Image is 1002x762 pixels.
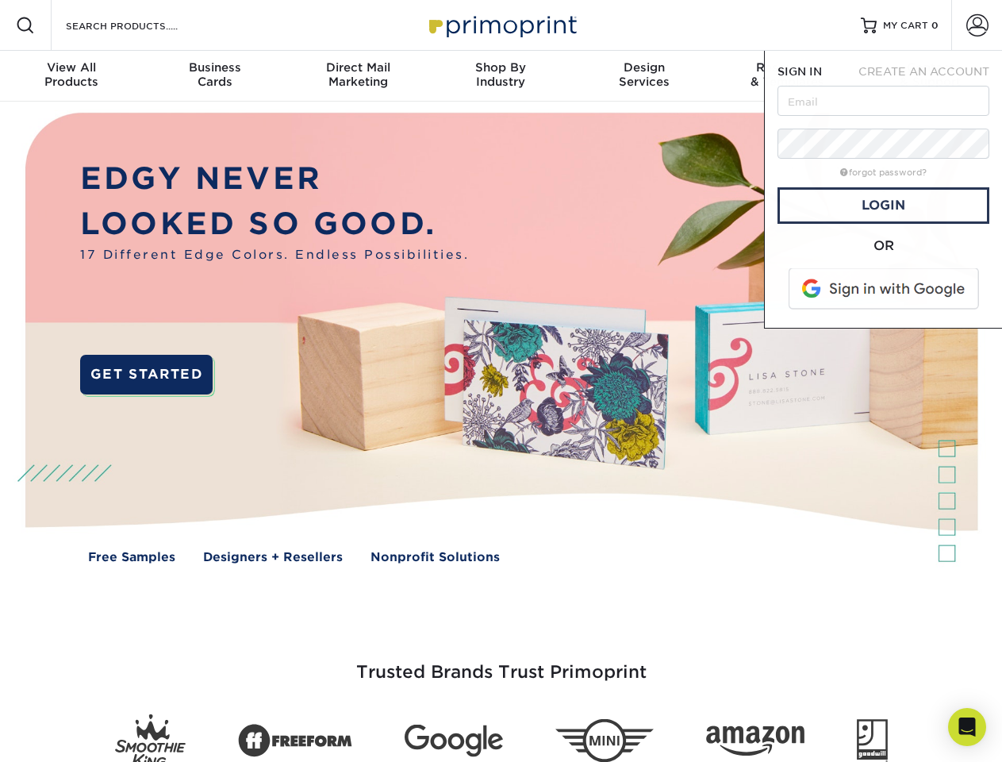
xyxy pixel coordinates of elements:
span: Direct Mail [286,60,429,75]
span: SIGN IN [777,65,822,78]
span: Business [143,60,286,75]
div: & Templates [716,60,858,89]
img: Goodwill [857,719,888,762]
p: EDGY NEVER [80,156,469,202]
div: Open Intercom Messenger [948,708,986,746]
input: SEARCH PRODUCTS..... [64,16,219,35]
div: Services [573,60,716,89]
div: OR [777,237,989,256]
a: Shop ByIndustry [429,51,572,102]
a: BusinessCards [143,51,286,102]
img: Primoprint [422,8,581,42]
a: Resources& Templates [716,51,858,102]
div: Cards [143,60,286,89]
p: LOOKED SO GOOD. [80,202,469,247]
a: Direct MailMarketing [286,51,429,102]
span: CREATE AN ACCOUNT [858,65,989,78]
a: forgot password? [840,167,927,178]
span: 17 Different Edge Colors. Endless Possibilities. [80,246,469,264]
img: Google [405,725,503,757]
img: Amazon [706,726,804,756]
a: Designers + Resellers [203,548,343,567]
input: Email [777,86,989,116]
a: DesignServices [573,51,716,102]
a: Login [777,187,989,224]
span: Shop By [429,60,572,75]
span: Resources [716,60,858,75]
iframe: Google Customer Reviews [4,714,135,756]
div: Marketing [286,60,429,89]
a: Nonprofit Solutions [370,548,500,567]
span: Design [573,60,716,75]
div: Industry [429,60,572,89]
span: MY CART [883,19,928,33]
a: Free Samples [88,548,175,567]
a: GET STARTED [80,355,213,394]
h3: Trusted Brands Trust Primoprint [37,624,966,702]
span: 0 [931,20,939,31]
